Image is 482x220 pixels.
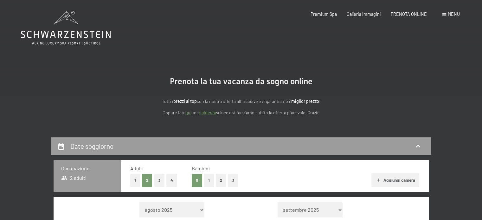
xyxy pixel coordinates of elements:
[142,174,152,187] button: 2
[391,11,427,17] a: PRENOTA ONLINE
[154,174,165,187] button: 3
[311,11,337,17] a: Premium Spa
[170,77,312,86] span: Prenota la tua vacanza da sogno online
[228,174,239,187] button: 3
[61,174,87,181] span: 2 adulti
[371,173,419,187] button: Aggiungi camera
[102,98,381,105] p: Tutti i con la nostra offerta all'incusive e vi garantiamo il !
[70,142,113,150] h2: Date soggiorno
[192,165,210,171] span: Bambini
[102,109,381,116] p: Oppure fate una veloce e vi facciamo subito la offerta piacevole. Grazie
[291,98,319,104] strong: miglior prezzo
[130,165,144,171] span: Adulti
[448,11,460,17] span: Menu
[204,174,214,187] button: 1
[347,11,381,17] a: Galleria immagini
[199,110,216,115] a: richiesta
[192,174,202,187] button: 0
[216,174,226,187] button: 2
[130,174,140,187] button: 1
[166,174,177,187] button: 4
[61,165,113,172] h3: Occupazione
[173,98,197,104] strong: prezzi al top
[185,110,191,115] a: quì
